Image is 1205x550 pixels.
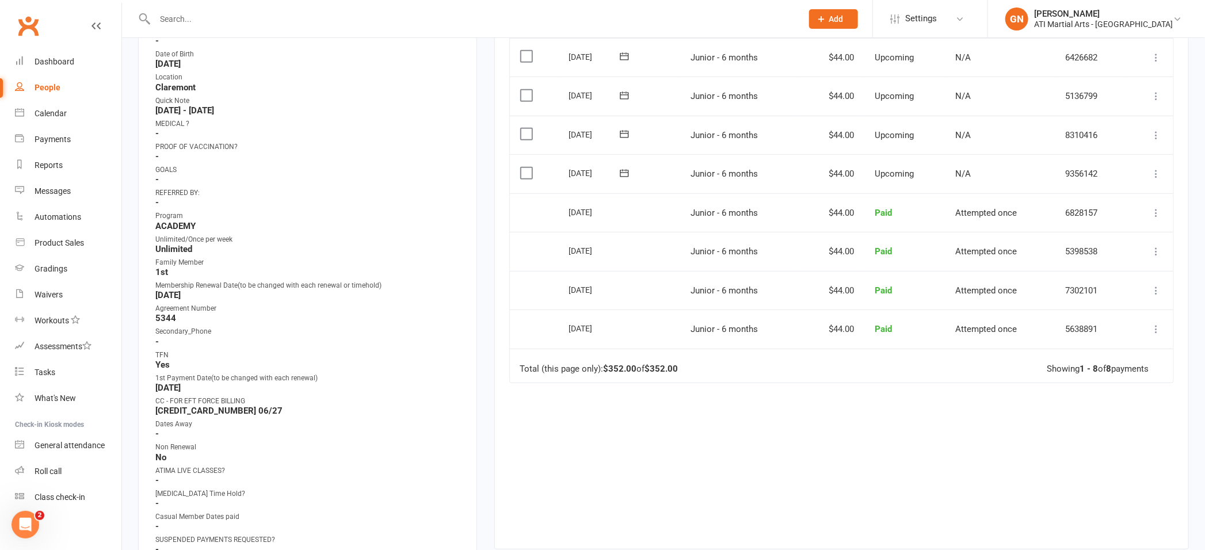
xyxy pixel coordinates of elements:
span: Junior - 6 months [691,246,758,257]
strong: Claremont [155,82,462,93]
div: Agreement Number [155,303,462,314]
td: 9356142 [1055,154,1127,193]
div: Total (this page only): of [520,364,678,374]
div: Family Member [155,257,462,268]
span: N/A [955,91,971,101]
div: GOALS [155,165,462,175]
div: People [35,83,60,92]
a: What's New [15,385,121,411]
strong: $352.00 [645,364,678,374]
span: Attempted once [955,285,1017,296]
td: 5638891 [1055,310,1127,349]
div: What's New [35,394,76,403]
strong: [CREDIT_CARD_NUMBER] 06/27 [155,406,462,416]
span: N/A [955,52,971,63]
strong: [DATE] [155,59,462,69]
strong: - [155,475,462,486]
div: [DATE] [569,125,621,143]
strong: 5344 [155,313,462,323]
strong: - [155,498,462,509]
div: Roll call [35,467,62,476]
div: Dashboard [35,57,74,66]
div: TFN [155,350,462,361]
a: People [15,75,121,101]
td: 6828157 [1055,193,1127,232]
div: Casual Member Dates paid [155,511,462,522]
span: Attempted once [955,208,1017,218]
div: Date of Birth [155,49,462,60]
div: [DATE] [569,164,621,182]
strong: 8 [1106,364,1111,374]
div: Class check-in [35,492,85,502]
span: Attempted once [955,246,1017,257]
span: Settings [905,6,937,32]
span: Upcoming [875,130,914,140]
div: GN [1005,7,1028,30]
span: Upcoming [875,52,914,63]
a: Workouts [15,308,121,334]
div: Workouts [35,316,69,325]
td: $44.00 [798,193,864,232]
div: [PERSON_NAME] [1034,9,1173,19]
span: Add [829,14,844,24]
span: Junior - 6 months [691,208,758,218]
span: N/A [955,130,971,140]
a: General attendance kiosk mode [15,433,121,459]
span: N/A [955,169,971,179]
span: Attempted once [955,324,1017,334]
strong: - [155,36,462,46]
strong: 1 - 8 [1080,364,1098,374]
td: 8310416 [1055,116,1127,155]
td: $44.00 [798,116,864,155]
a: Roll call [15,459,121,484]
div: Product Sales [35,238,84,247]
div: Gradings [35,264,67,273]
div: ATI Martial Arts - [GEOGRAPHIC_DATA] [1034,19,1173,29]
td: $44.00 [798,310,864,349]
div: Unlimited/Once per week [155,234,462,245]
div: PROOF OF VACCINATION? [155,142,462,152]
div: Assessments [35,342,91,351]
td: $44.00 [798,271,864,310]
button: Add [809,9,858,29]
span: Junior - 6 months [691,52,758,63]
strong: [DATE] [155,290,462,300]
a: Automations [15,204,121,230]
strong: Yes [155,360,462,370]
strong: - [155,151,462,162]
a: Tasks [15,360,121,385]
span: Paid [875,208,893,218]
div: Waivers [35,290,63,299]
div: SUSPENDED PAYMENTS REQUESTED? [155,534,462,545]
div: Quick Note [155,96,462,106]
div: 1st Payment Date(to be changed with each renewal) [155,373,462,384]
span: Junior - 6 months [691,285,758,296]
a: Calendar [15,101,121,127]
td: 5136799 [1055,77,1127,116]
strong: 1st [155,267,462,277]
div: [DATE] [569,203,621,221]
div: Automations [35,212,81,221]
iframe: Intercom live chat [12,511,39,538]
td: $44.00 [798,77,864,116]
div: Non Renewal [155,442,462,453]
td: $44.00 [798,232,864,271]
a: Clubworx [14,12,43,40]
div: REFERRED BY: [155,188,462,198]
span: Upcoming [875,169,914,179]
a: Class kiosk mode [15,484,121,510]
div: Messages [35,186,71,196]
div: Calendar [35,109,67,118]
strong: Unlimited [155,244,462,254]
div: [DATE] [569,48,621,66]
span: Upcoming [875,91,914,101]
input: Search... [151,11,794,27]
div: Reports [35,161,63,170]
span: Junior - 6 months [691,130,758,140]
div: Program [155,211,462,221]
span: Paid [875,285,893,296]
div: [DATE] [569,319,621,337]
span: Junior - 6 months [691,169,758,179]
div: Payments [35,135,71,144]
div: General attendance [35,441,105,450]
